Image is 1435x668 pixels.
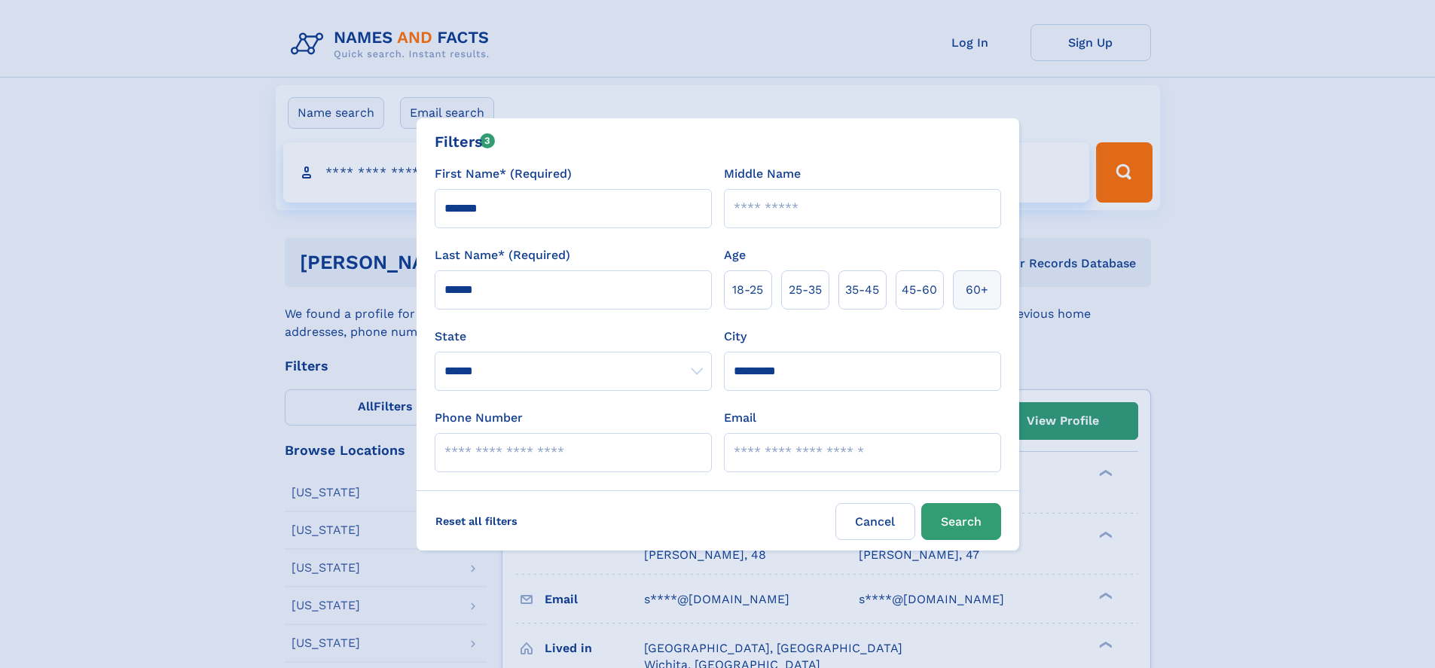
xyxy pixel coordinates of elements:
span: 60+ [966,281,988,299]
label: Email [724,409,756,427]
label: City [724,328,747,346]
label: Phone Number [435,409,523,427]
label: Last Name* (Required) [435,246,570,264]
label: Cancel [835,503,915,540]
span: 25‑35 [789,281,822,299]
label: Reset all filters [426,503,527,539]
label: Middle Name [724,165,801,183]
span: 35‑45 [845,281,879,299]
label: Age [724,246,746,264]
label: State [435,328,712,346]
span: 18‑25 [732,281,763,299]
span: 45‑60 [902,281,937,299]
button: Search [921,503,1001,540]
div: Filters [435,130,496,153]
label: First Name* (Required) [435,165,572,183]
